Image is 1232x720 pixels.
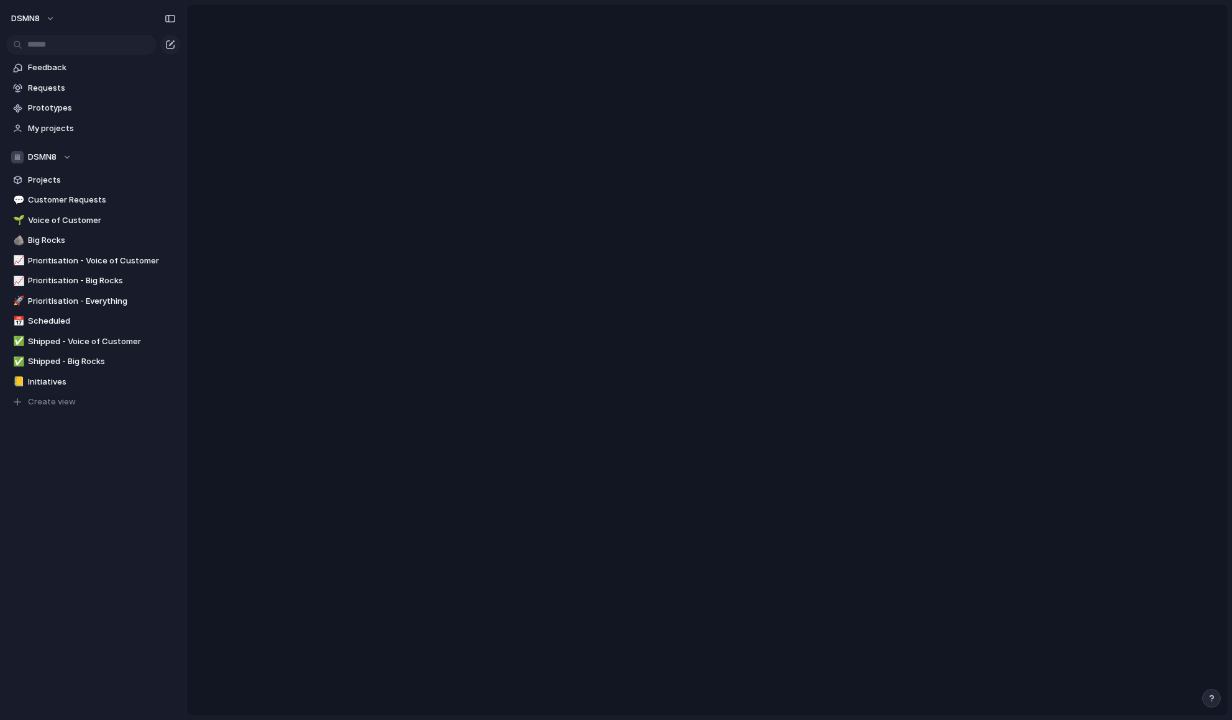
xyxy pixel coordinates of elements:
[13,355,22,369] div: ✅
[6,148,180,166] button: DSMN8
[11,335,24,348] button: ✅
[6,312,180,330] a: 📅Scheduled
[6,332,180,351] a: ✅Shipped - Voice of Customer
[28,255,176,267] span: Prioritisation - Voice of Customer
[6,211,180,230] a: 🌱Voice of Customer
[6,58,180,77] a: Feedback
[28,151,57,163] span: DSMN8
[11,355,24,368] button: ✅
[28,275,176,287] span: Prioritisation - Big Rocks
[6,191,180,209] a: 💬Customer Requests
[13,253,22,268] div: 📈
[13,213,22,227] div: 🌱
[6,373,180,391] a: 📒Initiatives
[28,376,176,388] span: Initiatives
[28,62,176,74] span: Feedback
[13,274,22,288] div: 📈
[13,294,22,308] div: 🚀
[6,252,180,270] a: 📈Prioritisation - Voice of Customer
[28,102,176,114] span: Prototypes
[28,214,176,227] span: Voice of Customer
[28,82,176,94] span: Requests
[6,171,180,189] a: Projects
[11,194,24,206] button: 💬
[11,12,40,25] span: DSMN8
[6,79,180,98] a: Requests
[11,315,24,327] button: 📅
[28,194,176,206] span: Customer Requests
[11,255,24,267] button: 📈
[28,315,176,327] span: Scheduled
[28,122,176,135] span: My projects
[6,292,180,311] a: 🚀Prioritisation - Everything
[6,9,62,29] button: DSMN8
[6,352,180,371] a: ✅Shipped - Big Rocks
[28,295,176,308] span: Prioritisation - Everything
[13,193,22,207] div: 💬
[28,174,176,186] span: Projects
[13,314,22,329] div: 📅
[28,396,76,408] span: Create view
[6,99,180,117] a: Prototypes
[13,334,22,349] div: ✅
[11,376,24,388] button: 📒
[11,275,24,287] button: 📈
[13,234,22,248] div: 🪨
[28,234,176,247] span: Big Rocks
[11,234,24,247] button: 🪨
[28,355,176,368] span: Shipped - Big Rocks
[11,214,24,227] button: 🌱
[6,119,180,138] a: My projects
[6,271,180,290] a: 📈Prioritisation - Big Rocks
[6,393,180,411] button: Create view
[6,231,180,250] a: 🪨Big Rocks
[28,335,176,348] span: Shipped - Voice of Customer
[11,295,24,308] button: 🚀
[13,375,22,389] div: 📒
